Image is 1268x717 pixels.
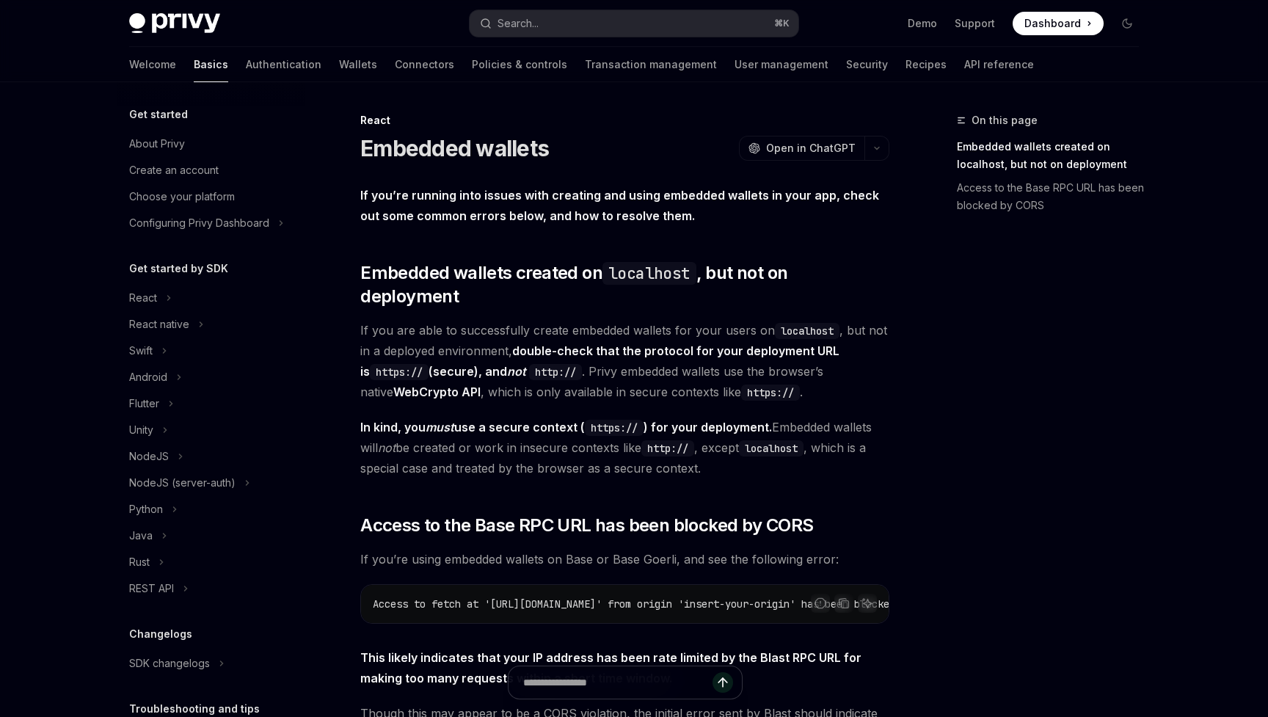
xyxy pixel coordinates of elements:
button: Open in ChatGPT [739,136,864,161]
button: Copy the contents from the code block [834,594,853,613]
div: Search... [498,15,539,32]
a: Policies & controls [472,47,567,82]
a: Recipes [906,47,947,82]
a: About Privy [117,131,305,157]
div: REST API [129,580,174,597]
div: React [360,113,889,128]
a: Support [955,16,995,31]
div: Swift [129,342,153,360]
code: localhost [739,440,804,456]
span: If you are able to successfully create embedded wallets for your users on , but not in a deployed... [360,320,889,402]
button: Toggle React section [117,285,305,311]
div: Android [129,368,167,386]
a: Security [846,47,888,82]
button: Toggle SDK changelogs section [117,650,305,677]
button: Toggle NodeJS section [117,443,305,470]
button: Toggle Java section [117,523,305,549]
a: Choose your platform [117,183,305,210]
a: Welcome [129,47,176,82]
button: Toggle React native section [117,311,305,338]
div: Unity [129,421,153,439]
span: If you’re using embedded wallets on Base or Base Goerli, and see the following error: [360,549,889,569]
div: Rust [129,553,150,571]
span: Open in ChatGPT [766,141,856,156]
a: API reference [964,47,1034,82]
input: Ask a question... [523,666,713,699]
div: React native [129,316,189,333]
button: Report incorrect code [811,594,830,613]
span: ⌘ K [774,18,790,29]
em: not [378,440,396,455]
h5: Changelogs [129,625,192,643]
div: Python [129,501,163,518]
a: Basics [194,47,228,82]
div: Configuring Privy Dashboard [129,214,269,232]
a: Transaction management [585,47,717,82]
button: Toggle Swift section [117,338,305,364]
strong: If you’re running into issues with creating and using embedded wallets in your app, check out som... [360,188,879,223]
code: localhost [775,323,839,339]
div: NodeJS (server-auth) [129,474,236,492]
div: SDK changelogs [129,655,210,672]
h1: Embedded wallets [360,135,549,161]
button: Toggle NodeJS (server-auth) section [117,470,305,496]
span: Dashboard [1024,16,1081,31]
img: dark logo [129,13,220,34]
em: not [507,364,526,379]
div: Create an account [129,161,219,179]
span: Embedded wallets will be created or work in insecure contexts like , except , which is a special ... [360,417,889,478]
a: WebCrypto API [393,385,481,400]
strong: This likely indicates that your IP address has been rate limited by the Blast RPC URL for making ... [360,650,861,685]
div: Flutter [129,395,159,412]
a: Wallets [339,47,377,82]
div: About Privy [129,135,185,153]
a: Access to the Base RPC URL has been blocked by CORS [957,176,1151,217]
code: http:// [529,364,582,380]
a: Embedded wallets created on localhost, but not on deployment [957,135,1151,176]
span: Access to fetch at '[URL][DOMAIN_NAME]' from origin 'insert-your-origin' has been blocked by CORS... [373,597,1001,611]
button: Toggle Configuring Privy Dashboard section [117,210,305,236]
button: Open search [470,10,798,37]
button: Send message [713,672,733,693]
button: Toggle Rust section [117,549,305,575]
div: React [129,289,157,307]
strong: In kind, you use a secure context ( ) for your deployment. [360,420,772,434]
button: Toggle Unity section [117,417,305,443]
button: Toggle Android section [117,364,305,390]
a: Authentication [246,47,321,82]
code: https:// [741,385,800,401]
button: Toggle dark mode [1115,12,1139,35]
button: Toggle Flutter section [117,390,305,417]
code: https:// [370,364,429,380]
span: Access to the Base RPC URL has been blocked by CORS [360,514,813,537]
a: Demo [908,16,937,31]
code: http:// [641,440,694,456]
a: User management [735,47,828,82]
code: localhost [602,262,696,285]
a: Create an account [117,157,305,183]
div: NodeJS [129,448,169,465]
button: Toggle REST API section [117,575,305,602]
strong: double-check that the protocol for your deployment URL is (secure), and [360,343,839,379]
button: Ask AI [858,594,877,613]
span: Embedded wallets created on , but not on deployment [360,261,889,308]
a: Dashboard [1013,12,1104,35]
code: https:// [585,420,644,436]
span: On this page [972,112,1038,129]
em: must [426,420,454,434]
button: Toggle Python section [117,496,305,523]
a: Connectors [395,47,454,82]
h5: Get started by SDK [129,260,228,277]
div: Choose your platform [129,188,235,205]
div: Java [129,527,153,545]
h5: Get started [129,106,188,123]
